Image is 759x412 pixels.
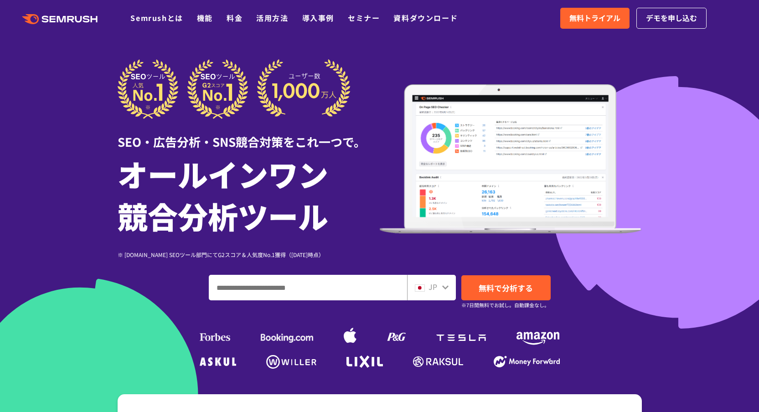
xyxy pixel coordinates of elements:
small: ※7日間無料でお試し。自動課金なし。 [461,301,549,309]
a: 資料ダウンロード [393,12,458,23]
span: 無料で分析する [479,282,533,294]
input: ドメイン、キーワードまたはURLを入力してください [209,275,407,300]
div: SEO・広告分析・SNS競合対策をこれ一つで。 [118,119,380,150]
a: セミナー [348,12,380,23]
a: 機能 [197,12,213,23]
span: 無料トライアル [569,12,620,24]
span: デモを申し込む [646,12,697,24]
span: JP [429,281,437,292]
h1: オールインワン 競合分析ツール [118,153,380,237]
a: デモを申し込む [636,8,707,29]
a: 無料トライアル [560,8,630,29]
a: 料金 [227,12,243,23]
a: 導入事例 [302,12,334,23]
div: ※ [DOMAIN_NAME] SEOツール部門にてG2スコア＆人気度No.1獲得（[DATE]時点） [118,250,380,259]
a: 活用方法 [256,12,288,23]
a: 無料で分析する [461,275,551,300]
a: Semrushとは [130,12,183,23]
